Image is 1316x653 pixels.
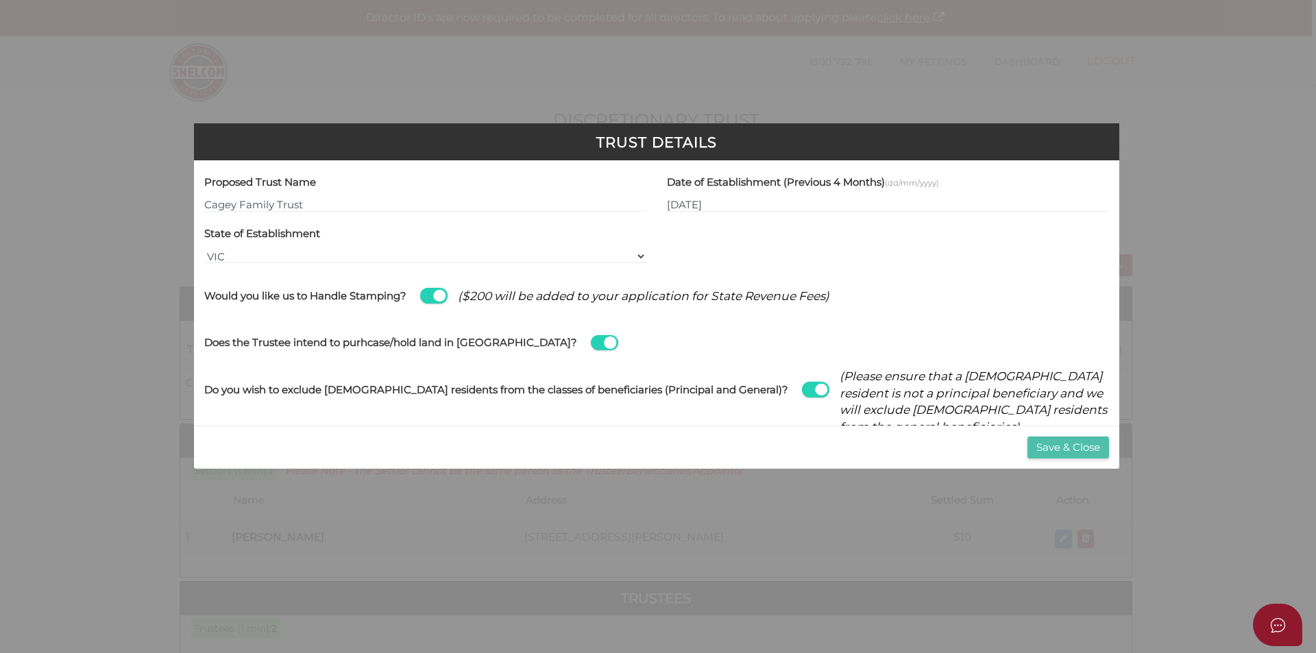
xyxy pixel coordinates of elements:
span: (Please ensure that a [DEMOGRAPHIC_DATA] resident is not a principal beneficiary and we will excl... [840,368,1119,435]
button: Open asap [1253,604,1302,646]
span: ($200 will be added to your application for State Revenue Fees) [458,288,829,305]
h4: Do you wish to exclude [DEMOGRAPHIC_DATA] residents from the classes of beneficiaries (Principal ... [204,384,788,396]
h4: State of Establishment [204,228,320,240]
h4: Would you like us to Handle Stamping? [204,291,406,302]
button: Save & Close [1027,436,1109,459]
h4: Does the Trustee intend to purhcase/hold land in [GEOGRAPHIC_DATA]? [204,337,577,349]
